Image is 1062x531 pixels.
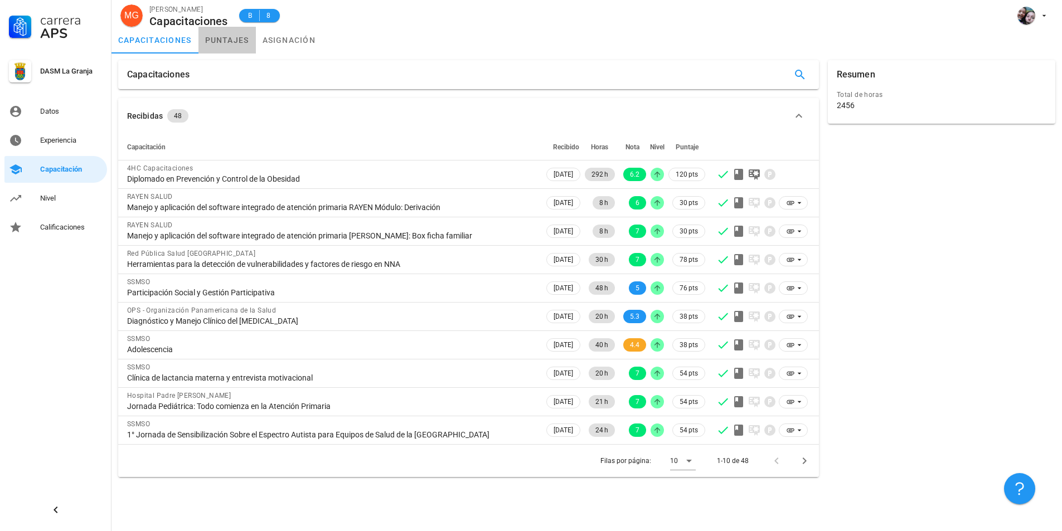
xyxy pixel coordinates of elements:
span: Capacitación [127,143,166,151]
span: [DATE] [554,254,573,266]
div: Experiencia [40,136,103,145]
span: Nota [625,143,639,151]
th: Nota [617,134,648,160]
span: 6.2 [630,168,639,181]
span: 30 h [595,253,608,266]
span: 76 pts [680,282,698,294]
div: Diagnóstico y Manejo Clínico del [MEDICAL_DATA] [127,316,535,326]
span: RAYEN SALUD [127,221,172,229]
span: 8 [264,10,273,21]
span: 54 pts [680,425,698,436]
a: Calificaciones [4,214,107,241]
span: 48 [174,109,182,123]
div: Participación Social y Gestión Participativa [127,288,535,298]
span: 21 h [595,395,608,408]
div: Calificaciones [40,223,103,232]
div: APS [40,27,103,40]
div: Total de horas [837,89,1046,100]
div: Resumen [837,60,875,89]
span: SSMSO [127,363,150,371]
span: RAYEN SALUD [127,193,172,201]
div: Capacitaciones [127,60,190,89]
span: Red Pública Salud [GEOGRAPHIC_DATA] [127,250,255,257]
span: 54 pts [680,396,698,407]
div: Datos [40,107,103,116]
span: 78 pts [680,254,698,265]
span: 20 h [595,367,608,380]
span: Recibido [553,143,579,151]
div: 10Filas por página: [670,452,696,470]
span: 54 pts [680,368,698,379]
div: Adolescencia [127,344,535,354]
th: Horas [583,134,617,160]
span: 292 h [591,168,608,181]
span: 7 [636,367,639,380]
div: Filas por página: [600,445,696,477]
span: OPS - Organización Panamericana de la Salud [127,306,276,314]
span: [DATE] [554,367,573,379]
div: Capacitaciones [149,15,228,27]
span: MG [124,4,139,27]
a: Capacitación [4,156,107,183]
div: Manejo y aplicación del software integrado de atención primaria [PERSON_NAME]: Box ficha familiar [127,231,535,241]
span: Puntaje [676,143,699,151]
div: 1-10 de 48 [717,456,749,466]
span: 30 pts [680,226,698,237]
span: 24 h [595,423,608,437]
button: Página siguiente [794,451,814,471]
span: [DATE] [554,424,573,436]
div: Carrera [40,13,103,27]
span: 48 h [595,281,608,295]
th: Capacitación [118,134,544,160]
a: puntajes [198,27,256,53]
a: Experiencia [4,127,107,154]
div: Manejo y aplicación del software integrado de atención primaria RAYEN Módulo: Derivación [127,202,535,212]
span: 30 pts [680,197,698,208]
th: Puntaje [666,134,707,160]
div: Jornada Pediátrica: Todo comienza en la Atención Primaria [127,401,535,411]
span: 5 [636,281,639,295]
div: Herramientas para la detección de vulnerabilidades y factores de riesgo en NNA [127,259,535,269]
div: avatar [1017,7,1035,25]
span: B [246,10,255,21]
span: [DATE] [554,396,573,408]
span: Nivel [650,143,665,151]
a: asignación [256,27,323,53]
a: capacitaciones [111,27,198,53]
div: 2456 [837,100,855,110]
span: 4HC Capacitaciones [127,164,193,172]
span: [DATE] [554,282,573,294]
span: 7 [636,225,639,238]
span: [DATE] [554,310,573,323]
span: SSMSO [127,420,150,428]
span: SSMSO [127,335,150,343]
span: Horas [591,143,608,151]
span: 20 h [595,310,608,323]
span: 7 [636,253,639,266]
div: DASM La Granja [40,67,103,76]
div: avatar [120,4,143,27]
span: 8 h [599,225,608,238]
div: Recibidas [127,110,163,122]
span: 7 [636,423,639,437]
span: [DATE] [554,225,573,237]
div: Clínica de lactancia materna y entrevista motivacional [127,373,535,383]
button: Recibidas 48 [118,98,819,134]
span: 38 pts [680,311,698,322]
span: 6 [636,196,639,210]
a: Datos [4,98,107,125]
a: Nivel [4,185,107,212]
div: Capacitación [40,165,103,174]
div: 10 [670,456,678,466]
span: SSMSO [127,278,150,286]
span: 40 h [595,338,608,352]
span: 120 pts [676,169,698,180]
span: 4.4 [630,338,639,352]
span: Hospital Padre [PERSON_NAME] [127,392,231,400]
span: [DATE] [554,339,573,351]
div: 1° Jornada de Sensibilización Sobre el Espectro Autista para Equipos de Salud de la [GEOGRAPHIC_D... [127,430,535,440]
div: Diplomado en Prevención y Control de la Obesidad [127,174,535,184]
th: Nivel [648,134,666,160]
span: 38 pts [680,339,698,350]
span: [DATE] [554,168,573,181]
